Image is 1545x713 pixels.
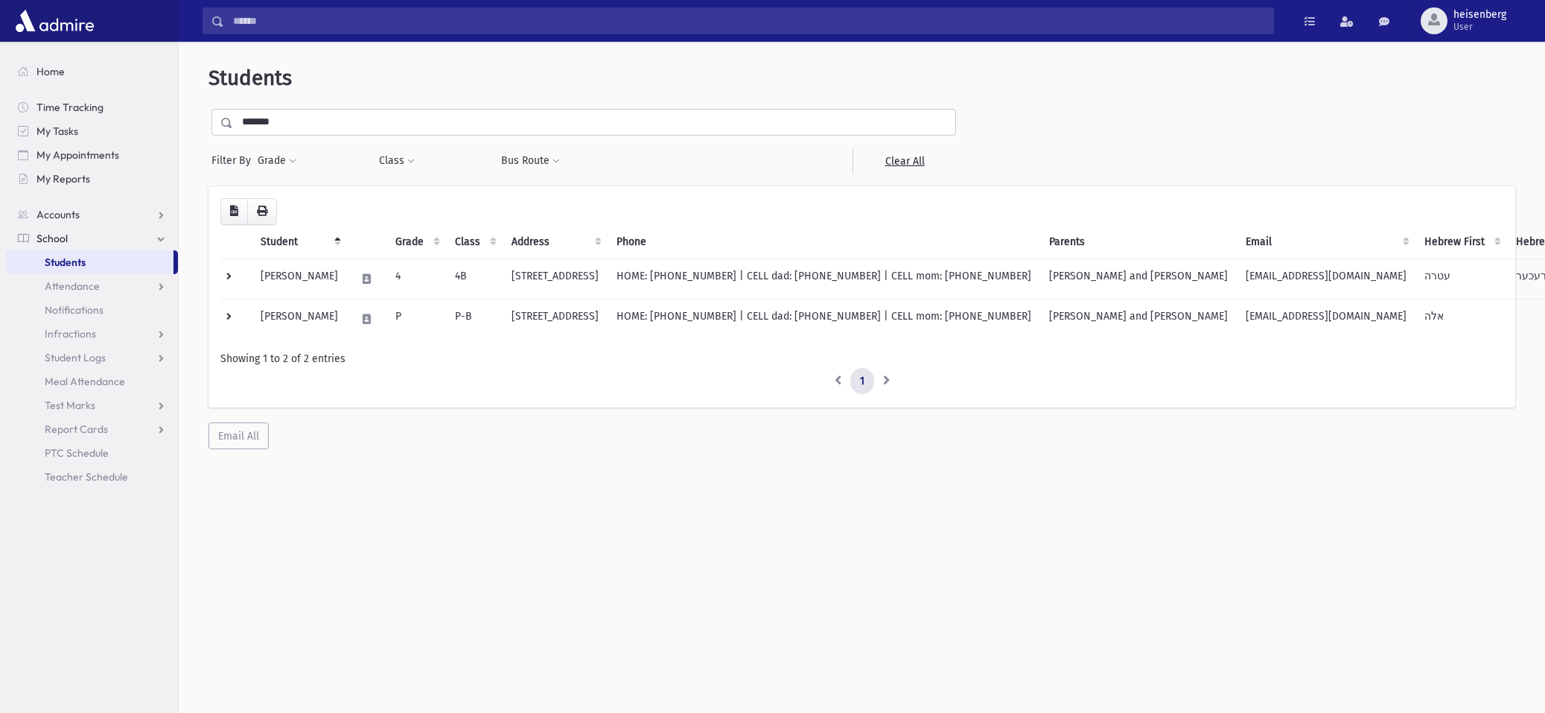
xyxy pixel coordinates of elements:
[6,95,178,119] a: Time Tracking
[6,346,178,370] a: Student Logs
[6,203,178,226] a: Accounts
[247,198,277,225] button: Print
[6,322,178,346] a: Infractions
[45,470,128,484] span: Teacher Schedule
[12,6,98,36] img: AdmirePro
[6,417,178,441] a: Report Cards
[45,375,125,388] span: Meal Attendance
[36,232,68,245] span: School
[503,225,608,259] th: Address: activate to sort column ascending
[220,198,248,225] button: CSV
[45,256,86,269] span: Students
[1237,225,1415,259] th: Email: activate to sort column ascending
[252,259,347,299] td: [PERSON_NAME]
[608,299,1040,339] td: HOME: [PHONE_NUMBER] | CELL dad: [PHONE_NUMBER] | CELL mom: [PHONE_NUMBER]
[45,303,103,317] span: Notifications
[503,299,608,339] td: [STREET_ADDRESS]
[36,172,90,186] span: My Reports
[6,60,178,83] a: Home
[211,153,257,168] span: Filter By
[1453,9,1506,21] span: heisenberg
[1415,259,1507,299] td: עטרה
[6,298,178,322] a: Notifications
[6,167,178,191] a: My Reports
[6,143,178,167] a: My Appointments
[6,465,178,489] a: Teacher Schedule
[1415,225,1507,259] th: Hebrew First: activate to sort column ascending
[36,208,80,221] span: Accounts
[1237,259,1415,299] td: [EMAIL_ADDRESS][DOMAIN_NAME]
[36,101,103,114] span: Time Tracking
[252,299,347,339] td: [PERSON_NAME]
[45,351,106,364] span: Student Logs
[6,119,178,143] a: My Tasks
[6,274,178,298] a: Attendance
[1040,259,1237,299] td: [PERSON_NAME] and [PERSON_NAME]
[45,422,108,436] span: Report Cards
[386,299,446,339] td: P
[224,7,1273,34] input: Search
[6,370,178,393] a: Meal Attendance
[45,327,96,340] span: Infractions
[608,225,1040,259] th: Phone
[608,259,1040,299] td: HOME: [PHONE_NUMBER] | CELL dad: [PHONE_NUMBER] | CELL mom: [PHONE_NUMBER]
[386,259,446,299] td: 4
[36,124,78,138] span: My Tasks
[446,259,503,299] td: 4B
[446,225,503,259] th: Class: activate to sort column ascending
[503,259,608,299] td: [STREET_ADDRESS]
[257,148,297,174] button: Grade
[853,148,956,174] a: Clear All
[36,148,119,162] span: My Appointments
[6,441,178,465] a: PTC Schedule
[1453,21,1506,33] span: User
[6,226,178,250] a: School
[1040,299,1237,339] td: [PERSON_NAME] and [PERSON_NAME]
[6,393,178,417] a: Test Marks
[1237,299,1415,339] td: [EMAIL_ADDRESS][DOMAIN_NAME]
[446,299,503,339] td: P-B
[208,66,292,90] span: Students
[850,368,874,395] a: 1
[500,148,561,174] button: Bus Route
[220,351,1503,367] div: Showing 1 to 2 of 2 entries
[36,65,65,78] span: Home
[208,422,269,449] button: Email All
[45,446,109,460] span: PTC Schedule
[6,250,173,274] a: Students
[1040,225,1237,259] th: Parents
[386,225,446,259] th: Grade: activate to sort column ascending
[45,399,95,412] span: Test Marks
[378,148,415,174] button: Class
[45,279,100,293] span: Attendance
[1415,299,1507,339] td: אלה
[252,225,347,259] th: Student: activate to sort column descending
